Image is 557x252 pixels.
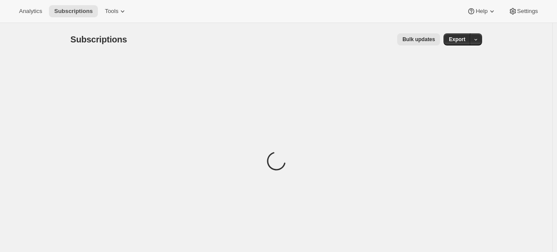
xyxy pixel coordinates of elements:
[462,5,501,17] button: Help
[14,5,47,17] button: Analytics
[402,36,435,43] span: Bulk updates
[49,5,98,17] button: Subscriptions
[19,8,42,15] span: Analytics
[503,5,543,17] button: Settings
[105,8,118,15] span: Tools
[517,8,538,15] span: Settings
[476,8,487,15] span: Help
[100,5,132,17] button: Tools
[71,35,127,44] span: Subscriptions
[449,36,465,43] span: Export
[54,8,93,15] span: Subscriptions
[444,33,470,45] button: Export
[397,33,440,45] button: Bulk updates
